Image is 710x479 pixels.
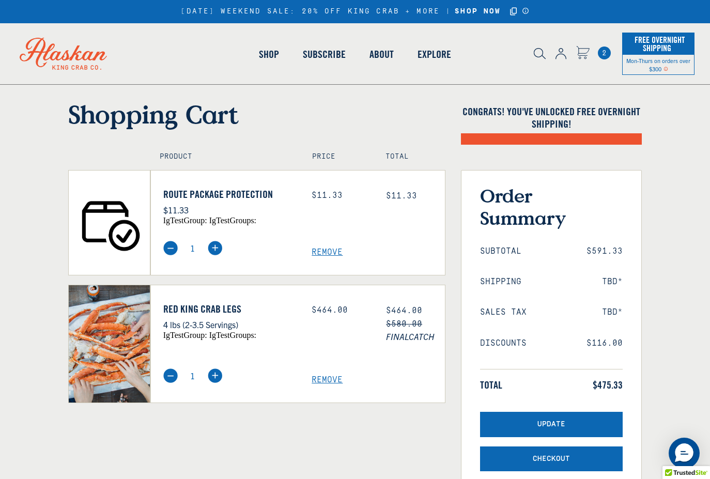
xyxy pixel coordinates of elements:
h4: Total [385,152,436,161]
span: Free Overnight Shipping [632,32,685,56]
span: igTestGroup: [163,331,207,339]
span: igTestGroups: [209,331,256,339]
span: Shipping Notice Icon [663,65,668,72]
a: Cart [598,47,611,59]
strong: SHOP NOW [455,7,501,16]
p: $11.33 [163,203,297,217]
h3: Order Summary [480,184,623,229]
a: SHOP NOW [451,7,504,16]
h4: Price [312,152,363,161]
button: Checkout [480,446,623,472]
p: 4 lbs (2-3.5 Servings) [163,318,297,331]
a: Red King Crab Legs [163,303,297,315]
img: search [534,48,546,59]
span: igTestGroups: [209,216,256,225]
img: plus [208,368,222,383]
span: Shipping [480,277,521,287]
a: Remove [312,375,445,385]
s: $580.00 [386,319,422,329]
h4: Product [160,152,290,161]
div: [DATE] WEEKEND SALE: 20% OFF KING CRAB + MORE | [180,6,529,18]
span: Discounts [480,338,527,348]
span: igTestGroup: [163,216,207,225]
a: About [358,25,406,84]
span: Sales Tax [480,307,527,317]
span: Total [480,379,502,391]
span: Mon-Thurs on orders over $300 [626,57,690,72]
a: Announcement Bar Modal [522,7,530,14]
div: $11.33 [312,191,371,200]
img: Red King Crab Legs - 4 lbs (2-3.5 Servings) [69,285,150,403]
a: Shop [247,25,291,84]
span: $11.33 [386,191,417,200]
img: minus [163,241,178,255]
span: FINALCATCH [386,330,445,343]
span: $464.00 [386,306,422,315]
span: 2 [598,47,611,59]
span: Checkout [533,455,570,463]
a: Route Package Protection [163,188,297,200]
h4: Congrats! You've unlocked FREE OVERNIGHT SHIPPING! [461,105,642,130]
img: Route Package Protection - $11.33 [69,171,150,275]
a: Remove [312,248,445,257]
span: $475.33 [593,379,623,391]
button: Update [480,412,623,437]
div: $464.00 [312,305,371,315]
img: plus [208,241,222,255]
img: minus [163,368,178,383]
span: Update [537,420,565,429]
img: Alaskan King Crab Co. logo [5,23,121,84]
h1: Shopping Cart [68,99,445,129]
div: Messenger Dummy Widget [669,438,700,469]
span: Subtotal [480,246,521,256]
img: account [555,48,566,59]
span: $591.33 [586,246,623,256]
a: Subscribe [291,25,358,84]
span: $116.00 [586,338,623,348]
a: Explore [406,25,463,84]
a: Cart [576,46,590,61]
